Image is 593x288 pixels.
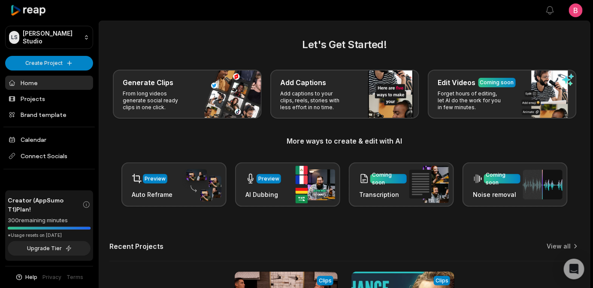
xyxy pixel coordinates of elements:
img: transcription.png [409,166,449,203]
span: Connect Socials [5,148,93,164]
p: [PERSON_NAME] Studio [23,30,80,45]
h3: Transcription [359,190,407,199]
a: Brand template [5,107,93,122]
button: Upgrade Tier [8,241,91,256]
div: Open Intercom Messenger [564,259,584,279]
p: Add captions to your clips, reels, stories with less effort in no time. [281,90,347,111]
a: Home [5,76,93,90]
p: From long videos generate social ready clips in one click. [123,90,190,111]
button: Help [15,273,38,281]
h3: Edit Videos [438,77,476,88]
div: 300 remaining minutes [8,216,91,225]
div: *Usage resets on [DATE] [8,232,91,239]
img: ai_dubbing.png [296,166,335,203]
a: Calendar [5,132,93,147]
p: Forget hours of editing, let AI do the work for you in few minutes. [438,90,505,111]
div: Preview [258,175,279,183]
div: Coming soon [486,171,519,187]
a: Projects [5,92,93,106]
a: View all [547,242,571,251]
h3: Auto Reframe [132,190,172,199]
div: Coming soon [480,79,514,86]
div: Preview [145,175,166,183]
div: LS [9,31,19,44]
img: noise_removal.png [523,170,563,199]
h2: Recent Projects [109,242,163,251]
h2: Let's Get Started! [109,37,580,52]
h3: Generate Clips [123,77,174,88]
span: Help [26,273,38,281]
img: auto_reframe.png [182,168,221,202]
div: Coming soon [372,171,405,187]
span: Creator (AppSumo T1) Plan! [8,196,82,214]
h3: AI Dubbing [245,190,281,199]
h3: Noise removal [473,190,520,199]
h3: Add Captions [281,77,327,88]
h3: More ways to create & edit with AI [109,136,580,146]
a: Terms [67,273,84,281]
button: Create Project [5,56,93,70]
a: Privacy [43,273,62,281]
